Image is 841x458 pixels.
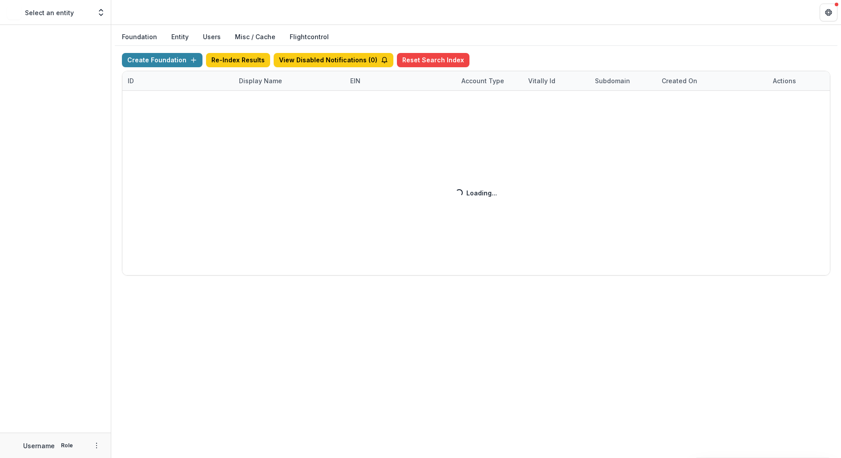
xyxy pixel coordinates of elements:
[290,32,329,41] a: Flightcontrol
[115,28,164,46] button: Foundation
[820,4,837,21] button: Get Help
[95,4,107,21] button: Open entity switcher
[25,8,74,17] p: Select an entity
[58,442,76,450] p: Role
[23,441,55,450] p: Username
[91,440,102,451] button: More
[164,28,196,46] button: Entity
[196,28,228,46] button: Users
[228,28,283,46] button: Misc / Cache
